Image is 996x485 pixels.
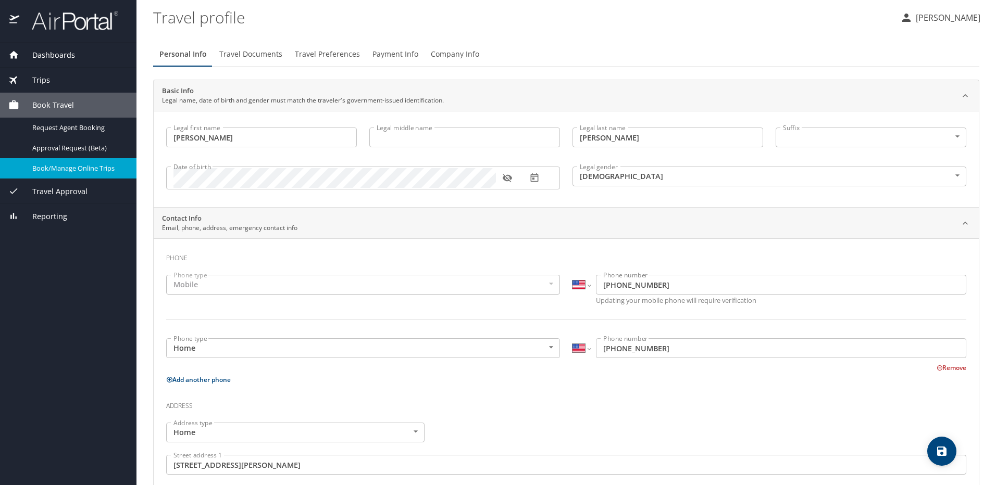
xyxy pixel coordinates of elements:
[219,48,282,61] span: Travel Documents
[153,42,979,67] div: Profile
[162,96,444,105] p: Legal name, date of birth and gender must match the traveler's government-issued identification.
[32,163,124,173] span: Book/Manage Online Trips
[19,211,67,222] span: Reporting
[431,48,479,61] span: Company Info
[896,8,985,27] button: [PERSON_NAME]
[166,275,560,295] div: Mobile
[295,48,360,61] span: Travel Preferences
[154,111,979,207] div: Basic InfoLegal name, date of birth and gender must match the traveler's government-issued identi...
[32,143,124,153] span: Approval Request (Beta)
[596,297,966,304] p: Updating your mobile phone will require verification
[166,338,560,358] div: Home
[572,167,966,186] div: [DEMOGRAPHIC_DATA]
[20,10,118,31] img: airportal-logo.png
[9,10,20,31] img: icon-airportal.png
[776,127,966,147] div: ​
[153,1,892,33] h1: Travel profile
[19,74,50,86] span: Trips
[166,375,231,384] button: Add another phone
[913,11,980,24] p: [PERSON_NAME]
[19,186,88,197] span: Travel Approval
[166,423,425,442] div: Home
[162,213,297,224] h2: Contact Info
[154,80,979,111] div: Basic InfoLegal name, date of birth and gender must match the traveler's government-issued identi...
[19,99,74,111] span: Book Travel
[372,48,418,61] span: Payment Info
[166,394,966,412] h3: Address
[166,247,966,264] h3: Phone
[162,223,297,233] p: Email, phone, address, emergency contact info
[927,437,956,466] button: save
[19,49,75,61] span: Dashboards
[937,363,966,372] button: Remove
[162,86,444,96] h2: Basic Info
[154,208,979,239] div: Contact InfoEmail, phone, address, emergency contact info
[159,48,207,61] span: Personal Info
[32,123,124,133] span: Request Agent Booking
